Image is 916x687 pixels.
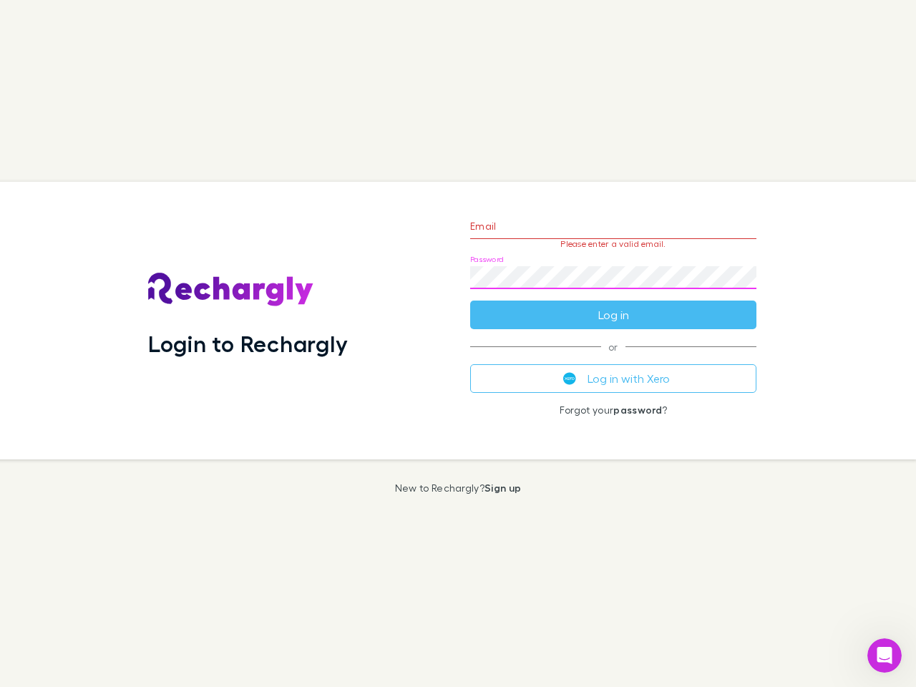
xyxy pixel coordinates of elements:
[470,346,756,347] span: or
[470,364,756,393] button: Log in with Xero
[395,482,522,494] p: New to Rechargly?
[613,404,662,416] a: password
[484,482,521,494] a: Sign up
[563,372,576,385] img: Xero's logo
[148,330,348,357] h1: Login to Rechargly
[470,301,756,329] button: Log in
[470,239,756,249] p: Please enter a valid email.
[148,273,314,307] img: Rechargly's Logo
[867,638,902,673] iframe: Intercom live chat
[470,404,756,416] p: Forgot your ?
[470,254,504,265] label: Password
